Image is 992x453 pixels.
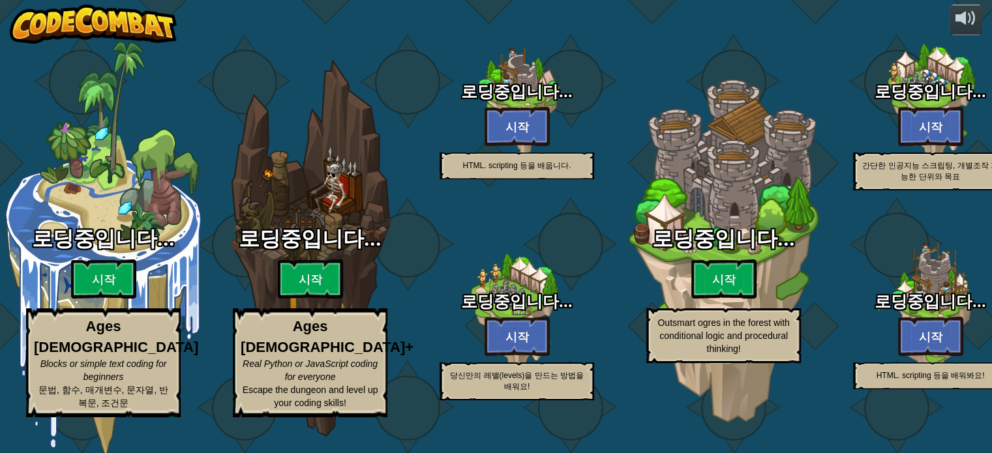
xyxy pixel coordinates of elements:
[652,224,795,252] span: 로딩중입니다...
[413,210,620,416] div: Complete previous world to unlock
[691,259,757,299] btn: 시작
[876,371,984,380] span: HTML. scripting 등을 배워봐요!
[40,358,167,382] span: Blocks or simple text coding for beginners
[241,318,413,355] strong: Ages [DEMOGRAPHIC_DATA]+
[38,385,168,408] span: 문법, 함수, 매개변수, 문자열, 반복문, 조건문
[239,224,382,252] span: 로딩중입니다...
[898,317,963,356] btn: 시작
[461,290,573,312] span: 로딩중입니다...
[898,107,963,146] btn: 시작
[71,259,136,299] btn: 시작
[243,358,378,382] span: Real Python or JavaScript coding for everyone
[657,317,789,354] span: Outsmart ogres in the forest with conditional logic and procedural thinking!
[485,317,550,356] btn: 시작
[875,290,986,312] span: 로딩중입니다...
[450,371,584,391] span: 당신만의 레밸(levels)을 만드는 방법을 배워요!
[243,385,378,408] span: Escape the dungeon and level up your coding skills!
[278,259,343,299] btn: 시작
[950,5,982,35] button: 소리 조절
[485,107,550,146] btn: 시작
[32,224,175,252] span: 로딩중입니다...
[462,161,571,170] span: HTML. scripting 등을 배웁니다.
[34,318,198,355] strong: Ages [DEMOGRAPHIC_DATA]
[875,80,986,102] span: 로딩중입니다...
[461,80,573,102] span: 로딩중입니다...
[10,5,177,44] img: CodeCombat - Learn how to code by playing a game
